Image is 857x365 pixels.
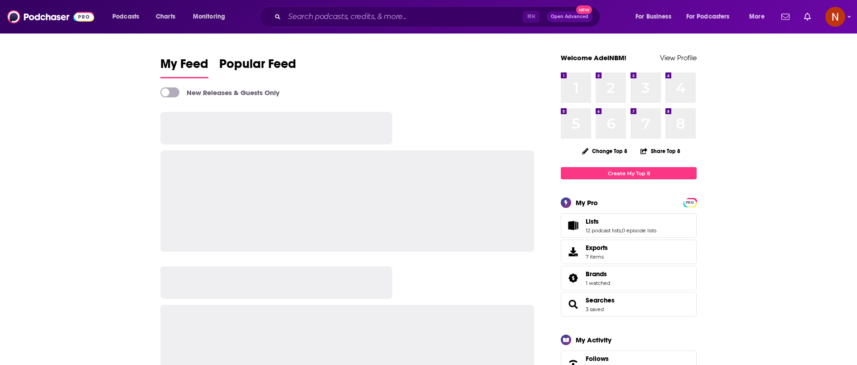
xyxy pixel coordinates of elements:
span: Searches [561,292,697,317]
a: PRO [684,199,695,206]
a: 1 watched [586,280,610,286]
img: Podchaser - Follow, Share and Rate Podcasts [7,8,94,25]
span: For Business [636,10,671,23]
a: My Feed [160,56,208,78]
span: Exports [564,245,582,258]
span: Open Advanced [551,14,588,19]
a: Brands [564,272,582,284]
button: Show profile menu [825,7,845,27]
a: Popular Feed [219,56,296,78]
a: Follows [586,355,672,363]
a: Exports [561,240,697,264]
button: open menu [680,10,743,24]
span: Monitoring [193,10,225,23]
span: Follows [586,355,609,363]
a: New Releases & Guests Only [160,87,279,97]
a: Lists [564,219,582,232]
button: Open AdvancedNew [547,11,592,22]
a: Show notifications dropdown [778,9,793,24]
div: Search podcasts, credits, & more... [268,6,609,27]
a: Lists [586,217,656,226]
span: Lists [561,213,697,238]
span: Exports [586,244,608,252]
img: User Profile [825,7,845,27]
div: My Activity [576,336,611,344]
a: Welcome AdelNBM! [561,53,626,62]
span: More [749,10,765,23]
span: Popular Feed [219,56,296,77]
a: Charts [150,10,181,24]
a: View Profile [660,53,697,62]
span: 7 items [586,254,608,260]
span: Brands [561,266,697,290]
span: ⌘ K [523,11,539,23]
button: open menu [629,10,683,24]
a: 12 podcast lists [586,227,621,234]
a: Show notifications dropdown [800,9,814,24]
button: Change Top 8 [577,145,633,157]
span: , [621,227,622,234]
span: For Podcasters [686,10,730,23]
button: open menu [187,10,237,24]
span: Lists [586,217,599,226]
input: Search podcasts, credits, & more... [284,10,523,24]
a: Brands [586,270,610,278]
span: Logged in as AdelNBM [825,7,845,27]
button: open menu [743,10,776,24]
a: Searches [586,296,615,304]
span: Brands [586,270,607,278]
a: Searches [564,298,582,311]
a: Create My Top 8 [561,167,697,179]
span: Podcasts [112,10,139,23]
div: My Pro [576,198,598,207]
button: open menu [106,10,151,24]
span: Charts [156,10,175,23]
a: 3 saved [586,306,604,312]
button: Share Top 8 [640,142,681,160]
span: New [576,5,592,14]
span: My Feed [160,56,208,77]
a: 0 episode lists [622,227,656,234]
